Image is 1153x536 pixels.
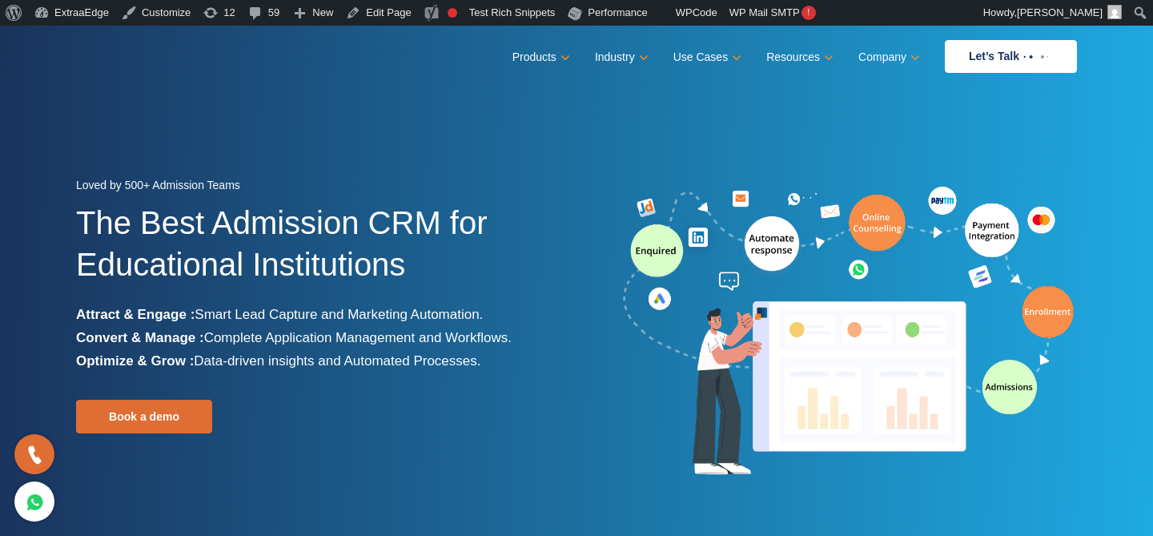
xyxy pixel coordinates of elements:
[194,353,480,369] span: Data-driven insights and Automated Processes.
[945,40,1077,73] a: Let’s Talk
[512,46,567,69] a: Products
[858,46,917,69] a: Company
[76,174,564,202] div: Loved by 500+ Admission Teams
[673,46,738,69] a: Use Cases
[1017,6,1103,18] span: [PERSON_NAME]
[76,330,204,345] b: Convert & Manage :
[76,202,564,303] h1: The Best Admission CRM for Educational Institutions
[621,183,1077,482] img: admission-software-home-page-header
[204,330,512,345] span: Complete Application Management and Workflows.
[76,307,195,322] b: Attract & Engage :
[766,46,830,69] a: Resources
[76,353,194,369] b: Optimize & Grow :
[595,46,645,69] a: Industry
[801,6,816,20] span: !
[195,307,483,322] span: Smart Lead Capture and Marketing Automation.
[76,400,212,433] a: Book a demo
